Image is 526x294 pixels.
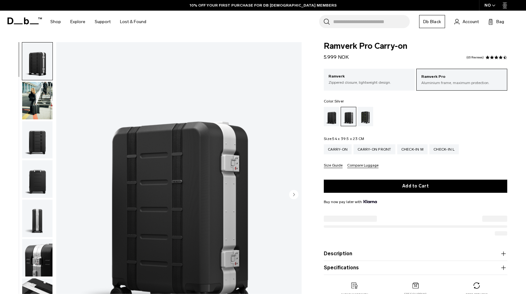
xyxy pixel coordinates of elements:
a: Explore [70,11,85,33]
button: Bag [488,18,504,25]
span: Silver [334,99,344,103]
span: 5.999 NOK [324,54,349,60]
p: Ramverk [328,73,410,80]
img: Ramverk Pro Carry-on Silver [22,42,53,80]
a: Ramverk Zippered closure, lightweight design. [324,69,415,90]
span: Buy now pay later with [324,199,377,205]
a: Silver [341,107,356,126]
button: Add to Cart [324,180,507,193]
span: Account [463,18,479,25]
p: Aluminium frame, maximum protection. [421,80,502,86]
img: Ramverk Pro Carry-on Silver [22,82,53,119]
a: Lost & Found [120,11,146,33]
a: Check-in M [397,144,428,154]
a: Carry-on [324,144,352,154]
a: Support [95,11,111,33]
button: Description [324,250,507,257]
span: Bag [496,18,504,25]
button: Compare Luggage [347,163,378,168]
img: Ramverk Pro Carry-on Silver [22,160,53,198]
button: Specifications [324,264,507,272]
img: Ramverk Pro Carry-on Silver [22,121,53,159]
a: Shop [50,11,61,33]
nav: Main Navigation [46,11,151,33]
p: Ramverk Pro [421,74,502,80]
span: Ramverk Pro Carry-on [324,42,507,50]
legend: Color: [324,99,344,103]
img: Ramverk Pro Carry-on Silver [22,239,53,277]
img: Ramverk Pro Carry-on Silver [22,200,53,237]
legend: Size: [324,137,364,141]
p: Zippered closure, lightweight design. [328,80,410,85]
button: Next slide [289,190,298,201]
button: Ramverk Pro Carry-on Silver [22,82,53,120]
button: Ramverk Pro Carry-on Silver [22,42,53,80]
a: Black Out [324,107,339,126]
a: 10% OFF YOUR FIRST PURCHASE FOR DB [DEMOGRAPHIC_DATA] MEMBERS [190,2,337,8]
img: {"height" => 20, "alt" => "Klarna"} [363,200,377,203]
a: Account [454,18,479,25]
a: 65 reviews [466,56,484,59]
button: Ramverk Pro Carry-on Silver [22,199,53,237]
a: Carry-on Front [353,144,395,154]
a: Db Black [419,15,445,28]
a: Check-in L [429,144,459,154]
a: Db x New Amsterdam Surf Association [358,107,373,126]
button: Size Guide [324,163,343,168]
span: 54 x 39.5 x 23 CM [332,137,364,141]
